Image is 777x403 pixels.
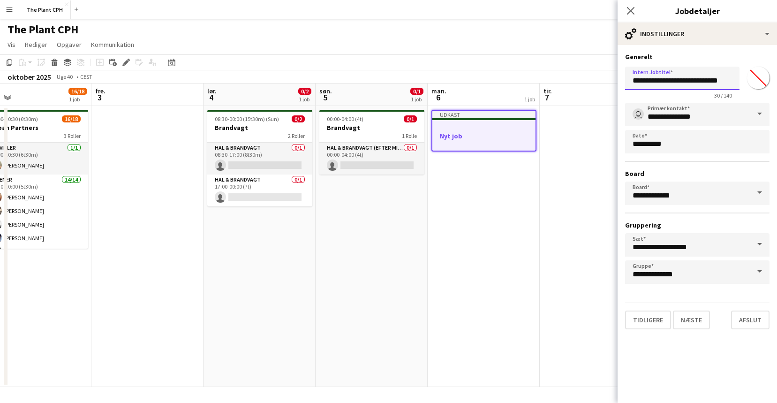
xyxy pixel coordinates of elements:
[206,92,217,103] span: 4
[298,88,311,95] span: 0/2
[68,88,87,95] span: 16/18
[618,23,777,45] div: Indstillinger
[25,40,47,49] span: Rediger
[299,96,311,103] div: 1 job
[431,110,536,152] app-job-card: UdkastNyt job
[207,143,312,175] app-card-role: Hal & brandvagt0/108:30-17:00 (8t30m)
[319,87,332,95] span: søn.
[625,221,769,229] h3: Gruppering
[431,87,446,95] span: man.
[430,92,446,103] span: 6
[432,132,536,140] h3: Nyt job
[542,92,552,103] span: 7
[432,111,536,118] div: Udkast
[21,38,51,51] a: Rediger
[4,38,19,51] a: Vis
[410,88,423,95] span: 0/1
[524,96,535,103] div: 1 job
[95,87,106,95] span: fre.
[318,92,332,103] span: 5
[288,132,305,139] span: 2 Roller
[411,96,423,103] div: 1 job
[207,175,312,206] app-card-role: Hal & brandvagt0/117:00-00:00 (7t)
[707,92,739,99] span: 30 / 140
[8,40,15,49] span: Vis
[402,132,417,139] span: 1 Rolle
[207,123,312,132] h3: Brandvagt
[618,5,777,17] h3: Jobdetaljer
[215,115,279,122] span: 08:30-00:00 (15t30m) (Sun)
[57,40,82,49] span: Opgaver
[625,169,769,178] h3: Board
[53,38,85,51] a: Opgaver
[80,73,92,80] div: CEST
[673,311,710,329] button: Næste
[404,115,417,122] span: 0/1
[19,0,71,19] button: The Plant CPH
[8,72,51,82] div: oktober 2025
[292,115,305,122] span: 0/2
[207,87,217,95] span: lør.
[319,110,424,175] app-job-card: 00:00-04:00 (4t)0/1Brandvagt1 RolleHal & brandvagt (efter midnat)0/100:00-04:00 (4t)
[62,115,81,122] span: 16/18
[53,73,76,80] span: Uge 40
[625,53,769,61] h3: Generelt
[327,115,363,122] span: 00:00-04:00 (4t)
[69,96,87,103] div: 1 job
[319,143,424,175] app-card-role: Hal & brandvagt (efter midnat)0/100:00-04:00 (4t)
[731,311,769,329] button: Afslut
[543,87,552,95] span: tir.
[91,40,134,49] span: Kommunikation
[207,110,312,206] app-job-card: 08:30-00:00 (15t30m) (Sun)0/2Brandvagt2 RollerHal & brandvagt0/108:30-17:00 (8t30m) Hal & brandva...
[64,132,81,139] span: 3 Roller
[625,311,671,329] button: Tidligere
[94,92,106,103] span: 3
[8,23,78,37] h1: The Plant CPH
[319,123,424,132] h3: Brandvagt
[87,38,138,51] a: Kommunikation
